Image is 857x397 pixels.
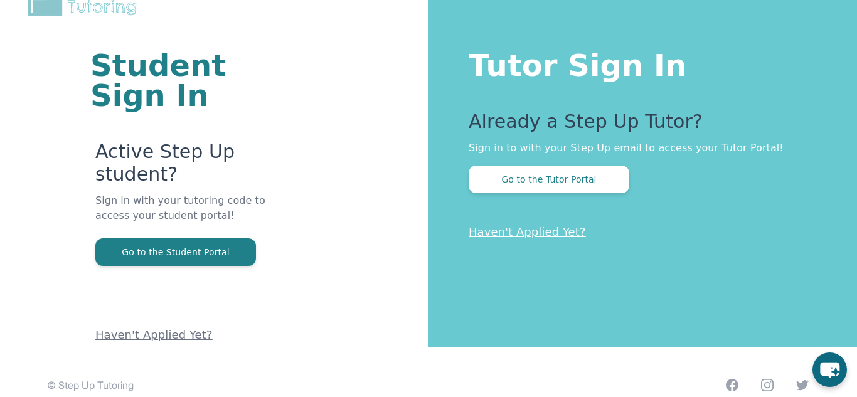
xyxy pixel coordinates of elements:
a: Haven't Applied Yet? [95,328,213,341]
button: Go to the Tutor Portal [469,166,629,193]
p: Active Step Up student? [95,140,278,193]
a: Go to the Student Portal [95,246,256,258]
a: Go to the Tutor Portal [469,173,629,185]
button: chat-button [812,352,847,387]
button: Go to the Student Portal [95,238,256,266]
h1: Student Sign In [90,50,278,110]
p: Already a Step Up Tutor? [469,110,807,140]
p: © Step Up Tutoring [47,378,134,393]
a: Haven't Applied Yet? [469,225,586,238]
h1: Tutor Sign In [469,45,807,80]
p: Sign in to with your Step Up email to access your Tutor Portal! [469,140,807,156]
p: Sign in with your tutoring code to access your student portal! [95,193,278,238]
